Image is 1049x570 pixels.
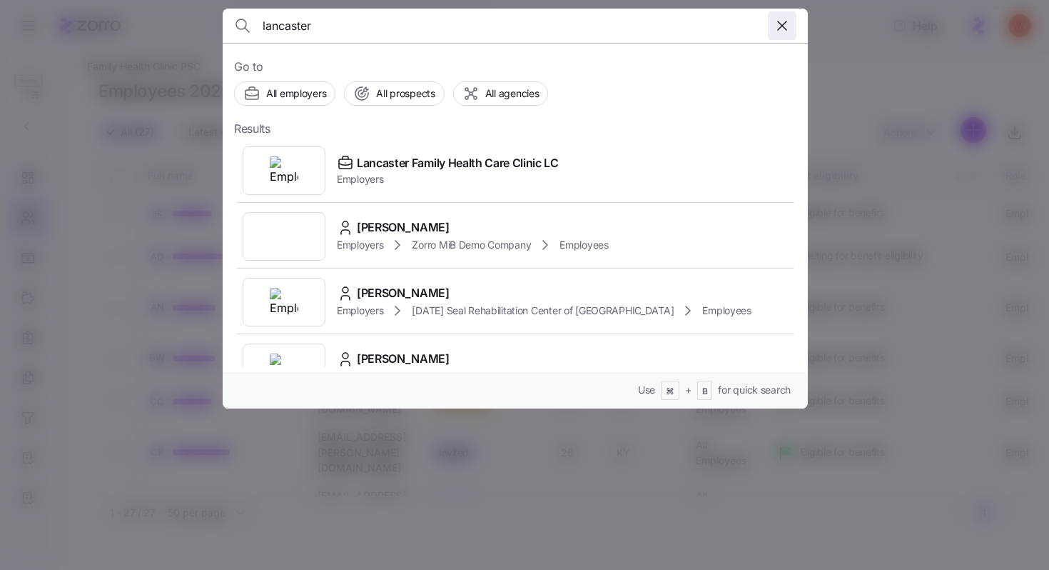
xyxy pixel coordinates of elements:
[718,383,791,397] span: for quick search
[337,172,559,186] span: Employers
[453,81,549,106] button: All agencies
[685,383,691,397] span: +
[234,81,335,106] button: All employers
[357,219,450,236] span: [PERSON_NAME]
[376,86,435,101] span: All prospects
[234,58,796,76] span: Go to
[234,120,270,138] span: Results
[357,350,450,368] span: [PERSON_NAME]
[270,354,298,382] img: Employer logo
[337,304,383,318] span: Employers
[412,238,531,252] span: Zorro MiB Demo Company
[266,86,326,101] span: All employers
[357,154,559,172] span: Lancaster Family Health Care Clinic LC
[357,284,450,302] span: [PERSON_NAME]
[270,156,298,185] img: Employer logo
[559,238,608,252] span: Employees
[337,238,383,252] span: Employers
[638,383,655,397] span: Use
[702,304,751,318] span: Employees
[485,86,539,101] span: All agencies
[344,81,444,106] button: All prospects
[270,288,298,316] img: Employer logo
[412,304,674,318] span: [DATE] Seal Rehabilitation Center of [GEOGRAPHIC_DATA]
[666,386,674,398] span: ⌘
[702,386,708,398] span: B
